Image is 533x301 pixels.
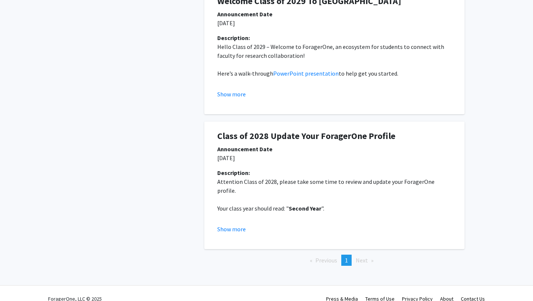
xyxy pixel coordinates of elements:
ul: Pagination [204,255,465,266]
div: Description: [217,168,452,177]
div: Announcement Date [217,145,452,153]
strong: Second Year [289,205,321,212]
span: Next [356,257,368,264]
p: Hello Class of 2029 – Welcome to ForagerOne, an ecosystem for students to connect with faculty fo... [217,42,452,60]
a: PowerPoint presentation [273,70,339,77]
button: Show more [217,225,246,234]
h1: Class of 2028 Update Your ForagerOne Profile [217,131,452,142]
span: Previous [315,257,337,264]
p: [DATE] [217,153,452,162]
iframe: Chat [6,268,31,295]
button: Show more [217,90,246,99]
p: Your class year should read: " ". [217,204,452,213]
p: [DATE] [217,19,452,27]
div: Description: [217,33,452,42]
div: Announcement Date [217,10,452,19]
p: Attention Class of 2028, please take some time to review and update your ForagerOne profile. [217,177,452,195]
p: Here’s a walk-through to help get you started. [217,69,452,78]
span: 1 [345,257,348,264]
